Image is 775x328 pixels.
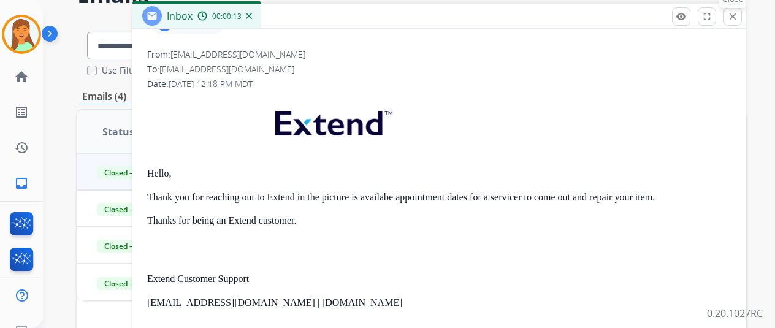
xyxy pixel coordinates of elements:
div: To: [147,63,731,75]
mat-icon: fullscreen [701,11,712,22]
div: Date: [147,78,731,90]
div: From: [147,48,731,61]
mat-icon: home [14,69,29,84]
p: Hello, [147,168,731,179]
p: [EMAIL_ADDRESS][DOMAIN_NAME] | [DOMAIN_NAME] [147,297,731,308]
p: Thank you for reaching out to Extend in the picture is availabe appointment dates for a servicer ... [147,192,731,203]
span: [DATE] 12:18 PM MDT [169,78,253,90]
label: Use Filters In Search [102,64,186,77]
span: Status [102,124,134,139]
mat-icon: remove_red_eye [676,11,687,22]
span: 00:00:13 [212,12,242,21]
span: Closed – Solved [97,277,165,290]
mat-icon: list_alt [14,105,29,120]
mat-icon: inbox [14,176,29,191]
span: Closed – Solved [97,203,165,216]
button: Close [723,7,742,26]
p: Thanks for being an Extend customer. [147,215,731,226]
img: avatar [4,17,39,51]
span: [EMAIL_ADDRESS][DOMAIN_NAME] [170,48,305,60]
p: Extend Customer Support [147,273,731,284]
mat-icon: close [727,11,738,22]
span: Closed – Solved [97,240,165,253]
span: Closed – Solved [97,166,165,179]
img: extend.png [260,96,405,145]
span: [EMAIL_ADDRESS][DOMAIN_NAME] [159,63,294,75]
mat-icon: history [14,140,29,155]
p: Emails (4) [77,89,131,104]
p: 0.20.1027RC [707,306,763,321]
span: Inbox [167,9,193,23]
